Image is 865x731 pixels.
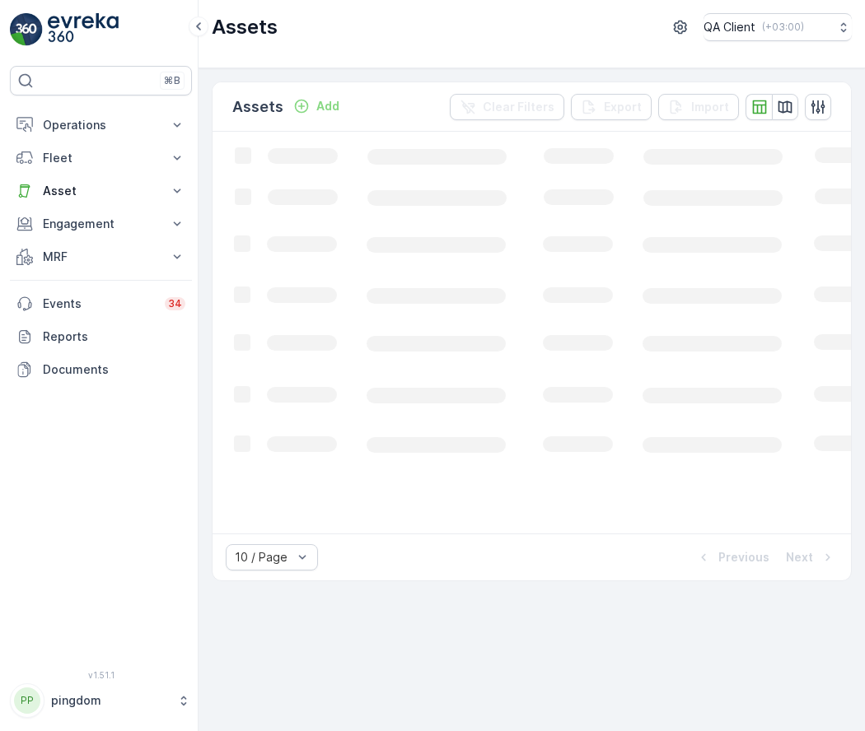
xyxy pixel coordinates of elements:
[10,683,192,718] button: PPpingdom
[14,687,40,714] div: PP
[48,13,119,46] img: logo_light-DOdMpM7g.png
[212,14,278,40] p: Assets
[43,249,159,265] p: MRF
[658,94,739,120] button: Import
[604,99,642,115] p: Export
[571,94,652,120] button: Export
[10,670,192,680] span: v 1.51.1
[10,240,192,273] button: MRF
[43,296,155,312] p: Events
[10,13,43,46] img: logo
[786,549,813,566] p: Next
[694,547,771,567] button: Previous
[43,117,159,133] p: Operations
[10,353,192,386] a: Documents
[718,549,769,566] p: Previous
[43,216,159,232] p: Engagement
[168,297,182,310] p: 34
[10,175,192,207] button: Asset
[10,142,192,175] button: Fleet
[10,207,192,240] button: Engagement
[43,150,159,166] p: Fleet
[43,361,185,378] p: Documents
[51,692,169,709] p: pingdom
[287,96,346,116] button: Add
[10,109,192,142] button: Operations
[450,94,564,120] button: Clear Filters
[10,320,192,353] a: Reports
[43,183,159,199] p: Asset
[691,99,729,115] p: Import
[704,13,852,41] button: QA Client(+03:00)
[704,19,755,35] p: QA Client
[232,95,283,119] p: Assets
[164,74,180,87] p: ⌘B
[10,287,192,320] a: Events34
[483,99,554,115] p: Clear Filters
[43,328,185,345] p: Reports
[762,21,804,34] p: ( +03:00 )
[316,98,339,114] p: Add
[784,547,838,567] button: Next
